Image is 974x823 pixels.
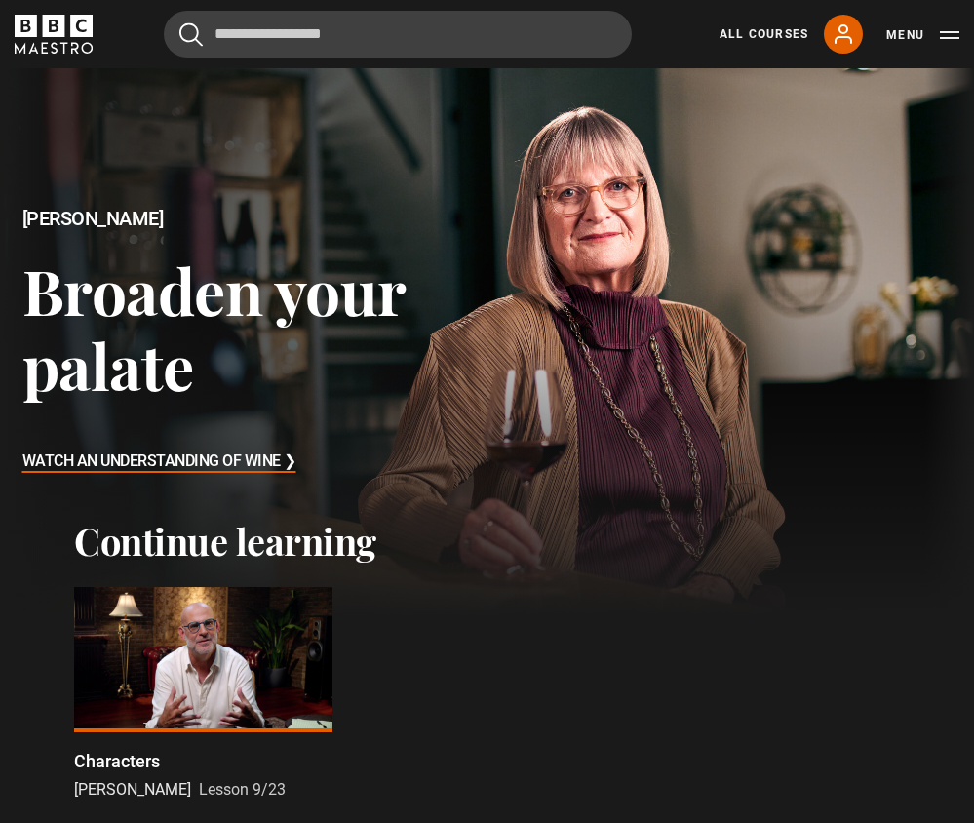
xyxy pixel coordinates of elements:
p: Characters [74,748,160,774]
a: All Courses [720,25,808,43]
button: Toggle navigation [886,25,959,45]
a: Characters [PERSON_NAME] Lesson 9/23 [74,587,332,802]
input: Search [164,11,632,58]
h3: Watch An Understanding of Wine ❯ [22,448,296,477]
h3: Broaden your palate [22,253,487,404]
button: Submit the search query [179,22,203,47]
h2: [PERSON_NAME] [22,208,487,230]
h2: Continue learning [74,519,900,564]
span: Lesson 9/23 [199,780,286,799]
svg: BBC Maestro [15,15,93,54]
span: [PERSON_NAME] [74,780,191,799]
